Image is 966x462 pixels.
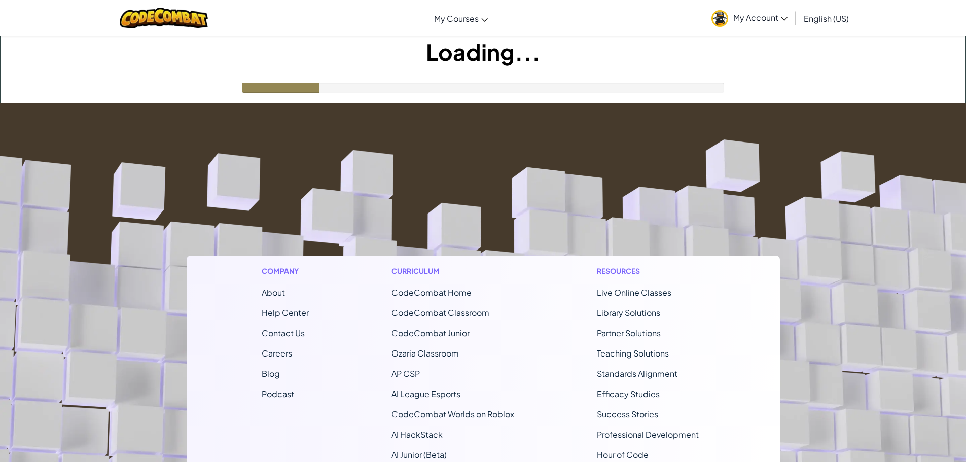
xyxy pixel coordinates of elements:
[391,388,460,399] a: AI League Esports
[120,8,208,28] img: CodeCombat logo
[597,328,661,338] a: Partner Solutions
[597,307,660,318] a: Library Solutions
[262,348,292,359] a: Careers
[733,12,788,23] span: My Account
[1,36,965,67] h1: Loading...
[597,348,669,359] a: Teaching Solutions
[706,2,793,34] a: My Account
[391,348,459,359] a: Ozaria Classroom
[597,449,649,460] a: Hour of Code
[597,388,660,399] a: Efficacy Studies
[804,13,849,24] span: English (US)
[391,287,472,298] span: CodeCombat Home
[262,388,294,399] a: Podcast
[429,5,493,32] a: My Courses
[391,429,443,440] a: AI HackStack
[597,287,671,298] a: Live Online Classes
[391,307,489,318] a: CodeCombat Classroom
[597,266,705,276] h1: Resources
[799,5,854,32] a: English (US)
[434,13,479,24] span: My Courses
[262,287,285,298] a: About
[262,368,280,379] a: Blog
[262,307,309,318] a: Help Center
[597,409,658,419] a: Success Stories
[391,266,514,276] h1: Curriculum
[391,368,420,379] a: AP CSP
[391,409,514,419] a: CodeCombat Worlds on Roblox
[597,368,677,379] a: Standards Alignment
[262,266,309,276] h1: Company
[597,429,699,440] a: Professional Development
[391,328,470,338] a: CodeCombat Junior
[262,328,305,338] span: Contact Us
[711,10,728,27] img: avatar
[391,449,447,460] a: AI Junior (Beta)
